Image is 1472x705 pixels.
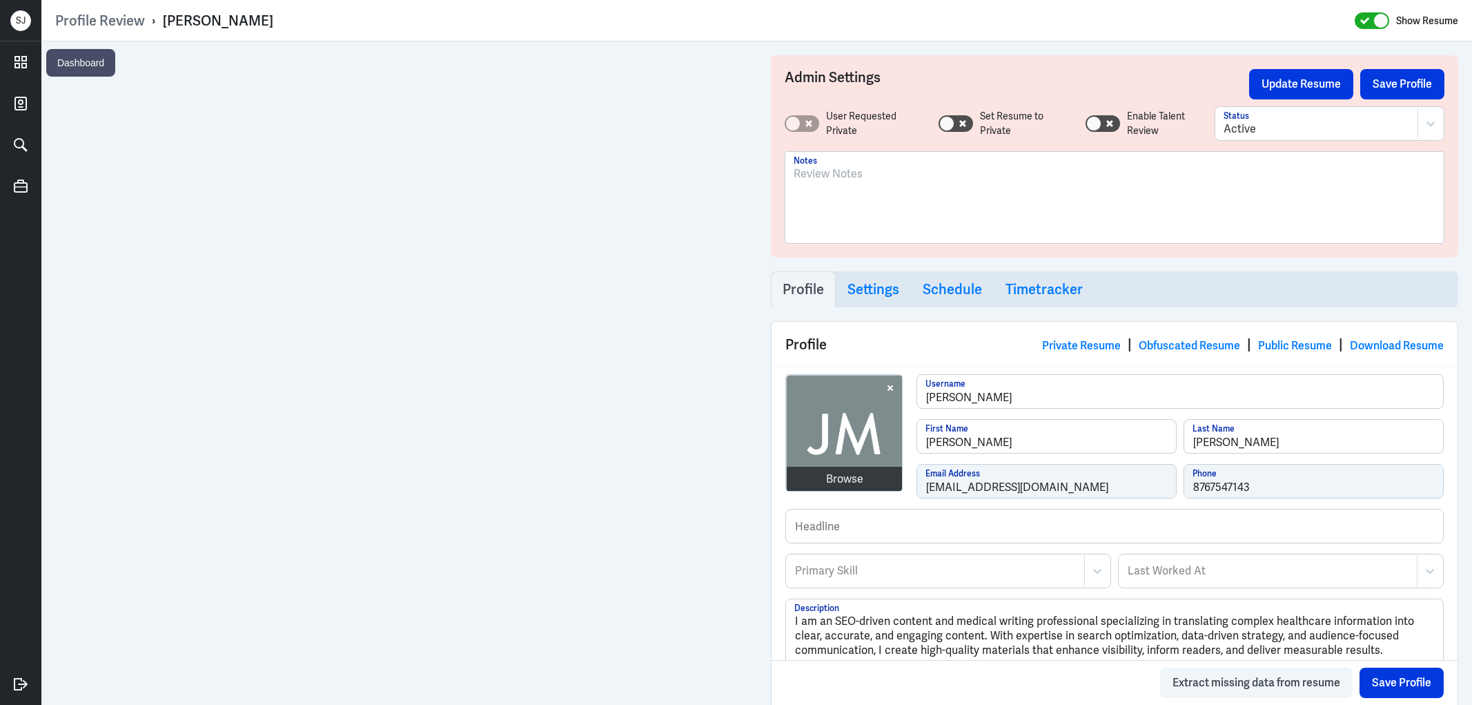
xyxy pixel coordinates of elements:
[786,599,1444,674] textarea: I am an SEO-driven content and medical writing professional specializing in translating complex h...
[1360,69,1444,99] button: Save Profile
[1184,465,1443,498] input: Phone
[1184,420,1443,453] input: Last Name
[1360,668,1444,698] button: Save Profile
[1350,338,1444,353] a: Download Resume
[787,376,903,492] img: avatar.jpg
[145,12,163,30] p: ›
[917,420,1176,453] input: First Name
[1042,338,1121,353] a: Private Resume
[826,471,863,487] div: Browse
[57,55,104,71] p: Dashboard
[917,465,1176,498] input: Email Address
[1396,12,1458,30] label: Show Resume
[917,375,1444,408] input: Username
[1139,338,1240,353] a: Obfuscated Resume
[1258,338,1332,353] a: Public Resume
[785,69,1250,99] h3: Admin Settings
[923,281,982,298] h3: Schedule
[847,281,899,298] h3: Settings
[1042,334,1444,355] div: | | |
[1249,69,1353,99] button: Update Resume
[163,12,273,30] div: [PERSON_NAME]
[55,55,743,691] iframe: https://ppcdn.hiredigital.com/register/f4898e7c/resumes/549218425/JuveriyaMomin-RESUME.pdf?Expire...
[10,10,31,31] div: S J
[1160,668,1353,698] button: Extract missing data from resume
[55,12,145,30] a: Profile Review
[826,109,925,138] label: User Requested Private
[786,510,1444,543] input: Headline
[1005,281,1083,298] h3: Timetracker
[772,322,1458,367] div: Profile
[783,281,824,298] h3: Profile
[1127,109,1215,138] label: Enable Talent Review
[980,109,1072,138] label: Set Resume to Private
